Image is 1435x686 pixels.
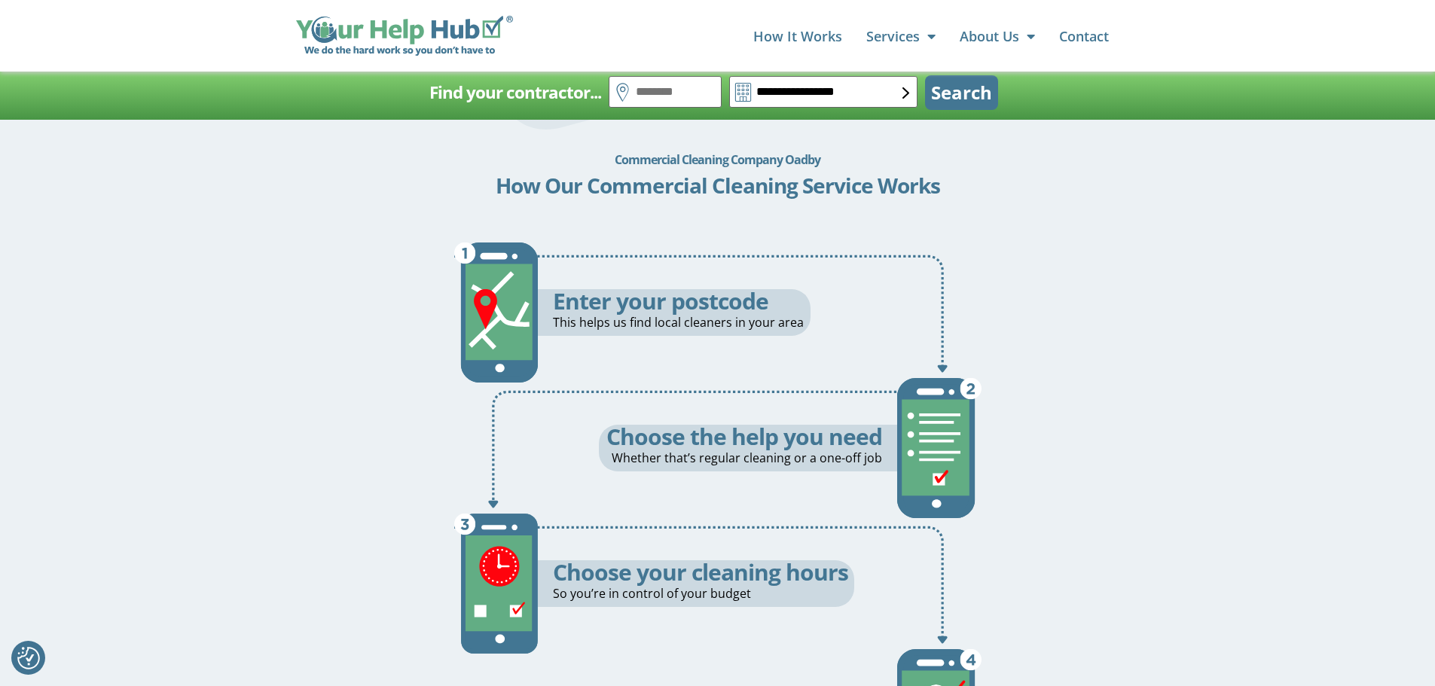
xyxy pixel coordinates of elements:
a: Services [866,21,936,51]
h2: Find your contractor... [429,78,601,108]
a: How It Works [753,21,842,51]
button: Consent Preferences [17,647,40,669]
h2: Commercial Cleaning Company Oadby [615,145,820,175]
img: Your Help Hub Wide Logo [296,16,514,56]
h5: Choose the help you need [599,425,882,448]
img: Revisit consent button [17,647,40,669]
p: This helps us find local cleaners in your area [553,313,811,332]
a: About Us [960,21,1035,51]
button: Search [925,75,998,110]
h5: Enter your postcode [553,289,811,313]
nav: Menu [528,21,1108,51]
img: Commercial Cleaning Oadby - How It Works Step 1 [454,218,539,407]
a: Contact [1059,21,1109,51]
p: Whether that’s regular cleaning or a one-off job [599,448,882,468]
p: So you’re in control of your budget [553,584,854,603]
h3: How Our Commercial Cleaning Service Works [496,175,940,196]
img: Commercial Cleaning Oadby - How It Works Step 3 [454,489,539,678]
img: Commercial Cleaning Oadby - How It Works Step 2 [897,354,982,542]
h5: Choose your cleaning hours [553,560,854,584]
img: select-box-form.svg [902,87,909,99]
